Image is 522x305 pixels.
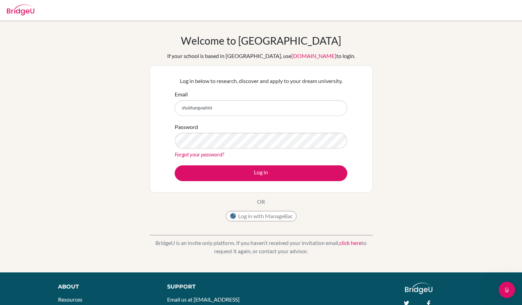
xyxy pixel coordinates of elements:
a: [DOMAIN_NAME] [291,52,336,59]
h1: Welcome to [GEOGRAPHIC_DATA] [181,34,341,47]
div: If your school is based in [GEOGRAPHIC_DATA], use to login. [167,52,355,60]
img: Bridge-U [7,4,34,15]
div: Support [167,283,254,291]
p: Log in below to research, discover and apply to your dream university. [175,77,347,85]
img: logo_white@2x-f4f0deed5e89b7ecb1c2cc34c3e3d731f90f0f143d5ea2071677605dd97b5244.png [405,283,433,294]
div: About [58,283,152,291]
a: Resources [58,296,82,303]
a: click here [339,239,361,246]
label: Email [175,90,188,98]
button: Log in [175,165,347,181]
a: Forgot your password? [175,151,224,157]
iframe: Intercom live chat [499,282,515,298]
p: OR [257,198,265,206]
button: Log in with ManageBac [226,211,297,221]
label: Password [175,123,198,131]
p: BridgeU is an invite only platform. If you haven’t received your invitation email, to request it ... [150,239,373,255]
